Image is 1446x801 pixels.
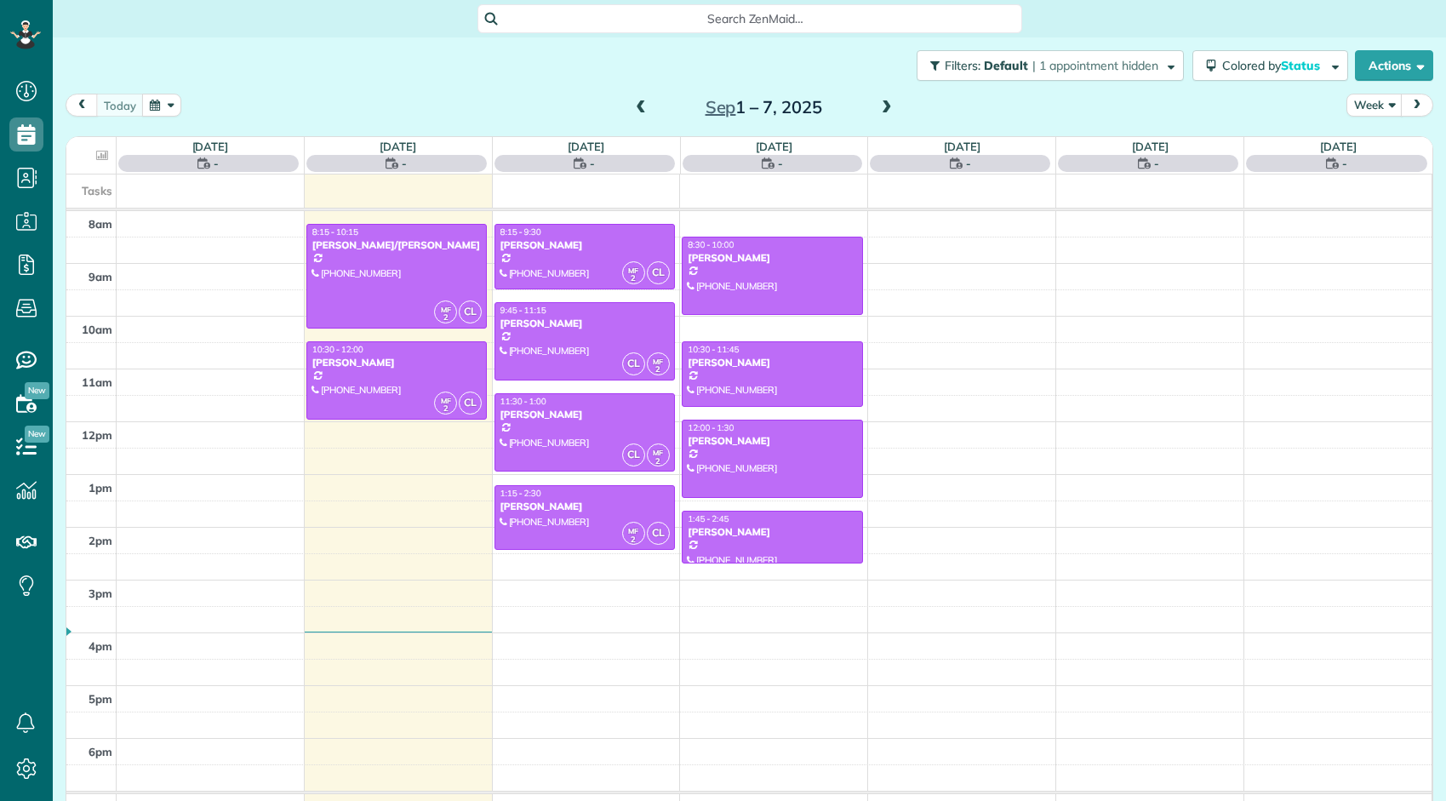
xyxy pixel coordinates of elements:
div: [PERSON_NAME] [311,357,482,369]
button: Filters: Default | 1 appointment hidden [917,50,1184,81]
span: Filters: [945,58,980,73]
button: prev [66,94,98,117]
span: MF [441,305,451,314]
span: New [25,426,49,443]
span: 12:00 - 1:30 [688,422,734,433]
span: MF [653,448,663,457]
div: [PERSON_NAME] [687,435,857,447]
a: [DATE] [756,140,792,153]
span: New [25,382,49,399]
span: 3pm [89,586,112,600]
span: 10:30 - 12:00 [312,344,363,355]
button: Colored byStatus [1192,50,1348,81]
div: [PERSON_NAME] [500,239,670,251]
span: 4pm [89,639,112,653]
span: 8:30 - 10:00 [688,239,734,250]
span: - [402,155,407,172]
button: Week [1346,94,1403,117]
span: CL [622,352,645,375]
span: 1:45 - 2:45 [688,513,729,524]
span: 8:15 - 9:30 [500,226,541,237]
span: MF [628,526,638,535]
span: 2pm [89,534,112,547]
span: MF [653,357,663,366]
button: today [96,94,144,117]
span: 8:15 - 10:15 [312,226,358,237]
span: MF [628,266,638,275]
h2: 1 – 7, 2025 [657,98,870,117]
span: - [966,155,971,172]
span: | 1 appointment hidden [1032,58,1158,73]
span: 9:45 - 11:15 [500,305,546,316]
span: 10am [82,323,112,336]
div: [PERSON_NAME] [500,318,670,329]
div: [PERSON_NAME] [500,501,670,512]
a: [DATE] [944,140,980,153]
span: 12pm [82,428,112,442]
span: CL [647,261,670,284]
div: [PERSON_NAME] [500,409,670,421]
div: [PERSON_NAME] [687,252,857,264]
span: Colored by [1222,58,1326,73]
button: next [1401,94,1433,117]
small: 2 [623,532,644,548]
span: Sep [706,96,736,117]
a: Filters: Default | 1 appointment hidden [908,50,1184,81]
div: [PERSON_NAME] [687,357,857,369]
small: 2 [648,454,669,470]
span: 1pm [89,481,112,495]
span: CL [459,300,482,323]
small: 2 [648,362,669,378]
span: CL [647,522,670,545]
span: 11am [82,375,112,389]
small: 2 [435,401,456,417]
span: 5pm [89,692,112,706]
span: 10:30 - 11:45 [688,344,739,355]
div: [PERSON_NAME] [687,526,857,538]
span: MF [441,396,451,405]
span: Default [984,58,1029,73]
span: Status [1281,58,1323,73]
small: 2 [623,271,644,287]
a: [DATE] [1320,140,1357,153]
a: [DATE] [1132,140,1169,153]
a: [DATE] [568,140,604,153]
span: CL [622,443,645,466]
button: Actions [1355,50,1433,81]
span: 8am [89,217,112,231]
a: [DATE] [192,140,229,153]
span: 11:30 - 1:00 [500,396,546,407]
span: 6pm [89,745,112,758]
span: CL [459,392,482,415]
span: 1:15 - 2:30 [500,488,541,499]
span: 9am [89,270,112,283]
span: - [1342,155,1347,172]
div: [PERSON_NAME]/[PERSON_NAME] [311,239,482,251]
span: - [214,155,219,172]
span: - [590,155,595,172]
a: [DATE] [380,140,416,153]
span: - [778,155,783,172]
span: Tasks [82,184,112,197]
small: 2 [435,310,456,326]
span: - [1154,155,1159,172]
